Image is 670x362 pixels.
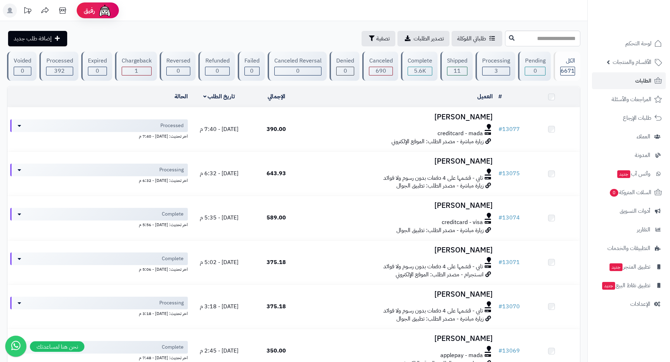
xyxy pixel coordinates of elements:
[200,302,238,311] span: [DATE] - 3:18 م
[498,258,520,266] a: #13071
[452,31,502,46] a: طلباتي المُوكلة
[397,31,449,46] a: تصدير الطلبات
[396,182,484,190] span: زيارة مباشرة - مصدر الطلب: تطبيق الجوال
[622,19,663,34] img: logo-2.png
[122,67,151,75] div: 1
[344,67,347,75] span: 0
[177,67,180,75] span: 0
[308,157,493,165] h3: [PERSON_NAME]
[498,258,502,266] span: #
[438,130,483,138] span: creditcard - mada
[592,165,666,182] a: وآتس آبجديد
[308,335,493,343] h3: [PERSON_NAME]
[10,354,188,361] div: اخر تحديث: [DATE] - 7:48 م
[623,113,651,123] span: طلبات الإرجاع
[635,150,650,160] span: المدونة
[10,265,188,272] div: اخر تحديث: [DATE] - 5:06 م
[534,67,537,75] span: 0
[525,57,545,65] div: Pending
[498,302,520,311] a: #13070
[525,67,545,75] div: 0
[162,344,184,351] span: Complete
[8,31,67,46] a: إضافة طلب جديد
[205,57,229,65] div: Refunded
[114,52,158,81] a: Chargeback 1
[592,277,666,294] a: تطبيق نقاط البيعجديد
[396,270,484,279] span: انستجرام - مصدر الطلب: الموقع الإلكتروني
[474,52,517,81] a: Processing 3
[498,125,502,133] span: #
[19,4,36,19] a: تحديثات المنصة
[552,52,582,81] a: الكل6671
[408,57,432,65] div: Complete
[167,67,190,75] div: 0
[561,67,575,75] span: 6671
[414,34,444,43] span: تصدير الطلبات
[38,52,79,81] a: Processed 392
[607,243,650,253] span: التطبيقات والخدمات
[592,110,666,126] a: طلبات الإرجاع
[337,67,354,75] div: 0
[135,67,138,75] span: 1
[414,67,426,75] span: 5.6K
[14,67,31,75] div: 0
[275,67,321,75] div: 0
[592,240,666,257] a: التطبيقات والخدمات
[200,347,238,355] span: [DATE] - 2:45 م
[46,67,72,75] div: 392
[447,57,467,65] div: Shipped
[267,125,286,133] span: 390.00
[483,67,510,75] div: 3
[609,187,651,197] span: السلات المتروكة
[160,122,184,129] span: Processed
[396,226,484,235] span: زيارة مباشرة - مصدر الطلب: تطبيق الجوال
[267,169,286,178] span: 643.93
[498,92,502,101] a: #
[6,52,38,81] a: Voided 0
[498,347,520,355] a: #13069
[498,213,502,222] span: #
[10,132,188,139] div: اخر تحديث: [DATE] - 7:40 م
[400,52,439,81] a: Complete 5.6K
[592,296,666,312] a: الإعدادات
[592,91,666,108] a: المراجعات والأسئلة
[383,307,483,315] span: تابي - قسّمها على 4 دفعات بدون رسوم ولا فوائد
[494,67,498,75] span: 3
[442,218,483,226] span: creditcard - visa
[21,67,24,75] span: 0
[498,169,502,178] span: #
[498,125,520,133] a: #13077
[602,282,615,290] span: جديد
[376,34,390,43] span: تصفية
[383,263,483,271] span: تابي - قسّمها على 4 دفعات بدون رسوم ولا فوائد
[162,211,184,218] span: Complete
[592,147,666,164] a: المدونة
[122,57,152,65] div: Chargeback
[268,92,285,101] a: الإجمالي
[391,137,484,146] span: زيارة مباشرة - مصدر الطلب: الموقع الإلكتروني
[592,72,666,89] a: الطلبات
[308,290,493,298] h3: [PERSON_NAME]
[200,258,238,266] span: [DATE] - 5:02 م
[203,92,235,101] a: تاريخ الطلب
[383,174,483,182] span: تابي - قسّمها على 4 دفعات بدون رسوم ولا فوائد
[159,300,184,307] span: Processing
[609,262,650,272] span: تطبيق المتجر
[158,52,197,81] a: Reversed 0
[617,169,650,179] span: وآتس آب
[244,57,260,65] div: Failed
[637,225,650,235] span: التقارير
[162,255,184,262] span: Complete
[200,125,238,133] span: [DATE] - 7:40 م
[10,221,188,228] div: اخر تحديث: [DATE] - 5:56 م
[454,67,461,75] span: 11
[617,170,630,178] span: جديد
[369,67,392,75] div: 690
[592,184,666,201] a: السلات المتروكة0
[267,258,286,266] span: 375.18
[498,169,520,178] a: #13075
[200,213,238,222] span: [DATE] - 5:35 م
[88,67,107,75] div: 0
[10,309,188,317] div: اخر تحديث: [DATE] - 3:18 م
[630,299,650,309] span: الإعدادات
